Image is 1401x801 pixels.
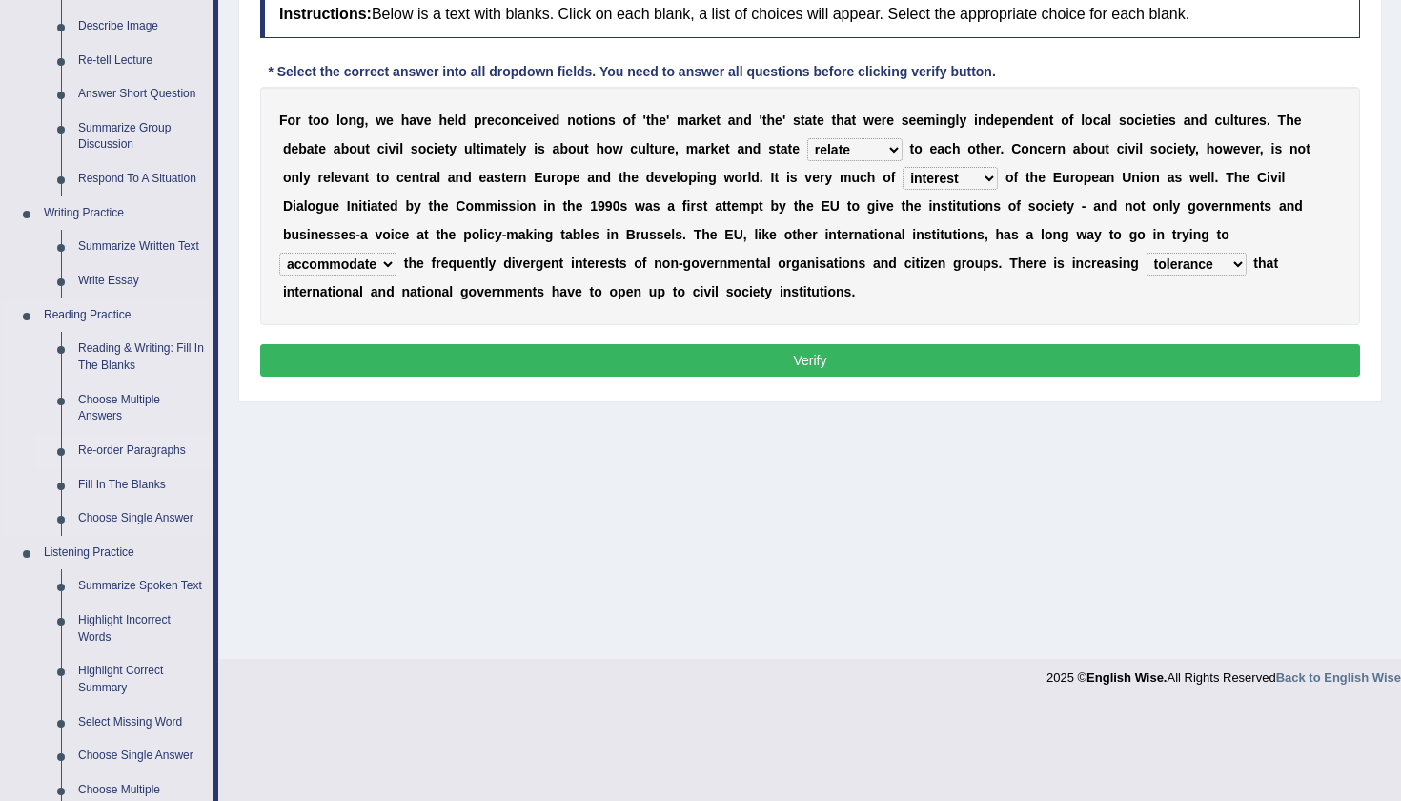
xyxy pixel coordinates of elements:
b: t [812,113,817,128]
b: e [544,113,552,128]
b: h [438,113,447,128]
b: o [313,113,321,128]
b: i [1271,141,1275,156]
b: e [874,113,882,128]
b: e [709,113,717,128]
b: r [662,141,667,156]
b: n [1029,141,1038,156]
a: Highlight Incorrect Words [70,604,213,654]
b: n [744,141,753,156]
b: s [1168,113,1176,128]
b: t [801,113,805,128]
b: i [936,113,940,128]
b: d [1199,113,1208,128]
b: w [863,113,874,128]
b: e [1251,113,1259,128]
b: c [1166,141,1173,156]
b: o [623,113,632,128]
b: t [787,141,792,156]
b: g [356,113,365,128]
b: t [365,170,370,185]
b: i [385,141,389,156]
b: a [738,141,745,156]
b: e [479,170,487,185]
b: e [386,113,394,128]
b: a [1184,113,1191,128]
b: e [447,113,455,128]
b: o [576,113,584,128]
a: Summarize Spoken Text [70,569,213,604]
b: t [419,170,424,185]
b: , [675,141,679,156]
b: t [1185,141,1189,156]
b: h [1207,141,1215,156]
b: b [341,141,350,156]
b: l [331,170,335,185]
b: u [357,141,366,156]
b: a [937,141,944,156]
b: a [448,170,456,185]
b: a [429,170,437,185]
b: o [1158,141,1167,156]
b: e [404,170,412,185]
b: t [501,170,506,185]
b: e [1045,141,1052,156]
b: n [356,170,365,185]
b: d [283,141,292,156]
b: i [1142,113,1146,128]
b: w [613,141,623,156]
b: d [1025,113,1034,128]
a: Respond To A Situation [70,162,213,196]
a: Re-order Paragraphs [70,434,213,468]
b: a [698,141,705,156]
b: c [518,113,526,128]
b: o [967,141,976,156]
b: t [1306,141,1310,156]
b: u [543,170,552,185]
b: e [659,113,666,128]
b: a [1073,141,1081,156]
b: t [832,113,837,128]
b: n [978,113,986,128]
b: b [559,141,568,156]
b: t [308,113,313,128]
b: r [1247,113,1251,128]
b: l [455,113,458,128]
b: c [1214,113,1222,128]
b: s [1119,113,1127,128]
b: n [412,170,420,185]
b: n [1289,141,1298,156]
b: T [1278,113,1287,128]
b: r [317,170,322,185]
b: u [1238,113,1247,128]
b: a [486,170,494,185]
b: o [1021,141,1029,156]
b: i [1173,141,1177,156]
b: e [506,170,514,185]
b: l [1230,113,1234,128]
b: l [516,141,519,156]
b: e [1146,113,1153,128]
b: o [283,170,292,185]
strong: Back to English Wise [1276,670,1401,685]
b: a [781,141,788,156]
a: Re-tell Lecture [70,44,213,78]
a: Choose Single Answer [70,739,213,773]
b: E [534,170,542,185]
b: n [736,113,744,128]
b: v [416,113,424,128]
b: l [1139,141,1143,156]
b: e [1033,113,1041,128]
b: v [1241,141,1249,156]
b: f [631,113,636,128]
b: o [381,170,390,185]
b: i [434,141,437,156]
b: e [817,113,824,128]
b: s [411,141,418,156]
b: o [418,141,427,156]
b: n [518,170,527,185]
b: l [1081,113,1085,128]
b: h [597,141,605,156]
b: t [910,141,915,156]
a: Fill In The Blanks [70,468,213,503]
